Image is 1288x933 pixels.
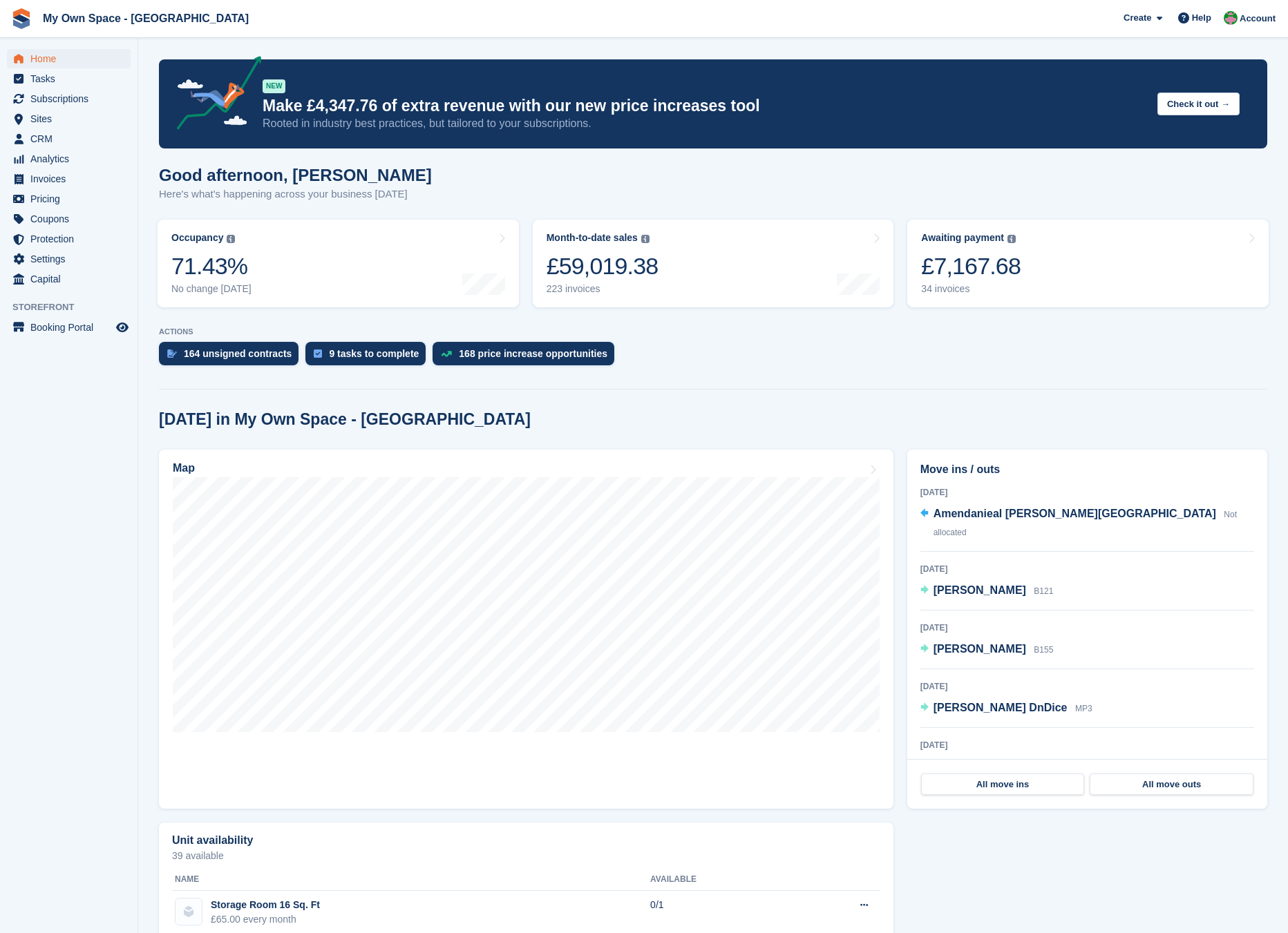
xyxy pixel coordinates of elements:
span: Analytics [30,149,113,169]
span: Invoices [30,169,113,189]
span: Create [1124,11,1151,25]
div: No change [DATE] [171,283,252,295]
span: Settings [30,249,113,269]
p: ACTIONS [159,327,1267,336]
img: icon-info-grey-7440780725fd019a000dd9b08b2336e03edf1995a4989e88bcd33f0948082b44.svg [641,235,650,243]
a: menu [7,209,131,229]
span: MP3 [1075,704,1092,713]
a: Preview store [114,319,131,336]
button: Check it out → [1157,93,1240,115]
a: Month-to-date sales £59,019.38 223 invoices [533,220,894,307]
a: Awaiting payment £7,167.68 34 invoices [907,220,1269,307]
h2: Map [173,462,195,474]
img: blank-unit-type-icon-ffbac7b88ba66c5e286b0e438baccc4b9c83835d4c34f86887a83fc20ec27e7b.svg [176,898,202,925]
h2: Unit availability [172,834,253,847]
div: 34 invoices [921,283,1021,295]
a: menu [7,229,131,249]
div: 168 price increase opportunities [459,348,607,359]
a: menu [7,149,131,169]
div: Storage Room 16 Sq. Ft [211,898,320,912]
p: Here's what's happening across your business [DATE] [159,186,432,202]
div: 71.43% [171,252,252,280]
a: Occupancy 71.43% No change [DATE] [158,220,519,307]
th: Available [650,869,791,891]
img: icon-info-grey-7440780725fd019a000dd9b08b2336e03edf1995a4989e88bcd33f0948082b44.svg [227,235,235,243]
span: Home [30,49,113,68]
a: menu [7,69,131,88]
a: [PERSON_NAME] DnDice MP3 [920,700,1092,718]
div: Month-to-date sales [547,232,638,244]
a: menu [7,189,131,209]
img: contract_signature_icon-13c848040528278c33f63329250d36e43548de30e8caae1d1a13099fd9432cc5.svg [167,349,177,358]
span: [PERSON_NAME] [934,643,1026,655]
span: Capital [30,269,113,289]
a: menu [7,249,131,269]
span: Storefront [12,300,138,314]
div: Awaiting payment [921,232,1004,244]
h1: Good afternoon, [PERSON_NAME] [159,166,432,184]
a: [PERSON_NAME] B155 [920,641,1054,659]
a: menu [7,89,131,108]
a: menu [7,169,131,189]
a: 164 unsigned contracts [159,342,305,372]
div: [DATE] [920,622,1254,634]
span: CRM [30,129,113,148]
span: [PERSON_NAME] DnDice [934,702,1068,713]
div: [DATE] [920,563,1254,575]
h2: [DATE] in My Own Space - [GEOGRAPHIC_DATA] [159,410,531,429]
a: All move outs [1090,773,1253,796]
span: [PERSON_NAME] [934,584,1026,596]
a: All move ins [921,773,1085,796]
a: Map [159,450,893,809]
span: Sites [30,109,113,128]
div: [DATE] [920,739,1254,751]
div: [DATE] [920,680,1254,693]
img: task-75834270c22a3079a89374b754ae025e5fb1db73e45f91037f5363f120a921f8.svg [314,349,322,358]
img: icon-info-grey-7440780725fd019a000dd9b08b2336e03edf1995a4989e88bcd33f0948082b44.svg [1007,235,1016,243]
div: 164 unsigned contracts [184,348,292,359]
div: 9 tasks to complete [329,348,419,359]
span: Pricing [30,189,113,209]
a: menu [7,109,131,128]
img: stora-icon-8386f47178a22dfd0bd8f6a31ec36ba5ce8667c1dd55bd0f319d3a0aa187defe.svg [11,8,32,29]
a: menu [7,318,131,337]
a: [PERSON_NAME] B121 [920,582,1054,600]
p: Rooted in industry best practices, but tailored to your subscriptions. [263,116,1146,131]
span: Account [1240,12,1276,26]
div: £7,167.68 [921,252,1021,280]
a: menu [7,49,131,68]
div: Occupancy [171,232,223,244]
a: 168 price increase opportunities [433,342,621,372]
span: Tasks [30,69,113,88]
span: B155 [1034,645,1053,655]
span: B121 [1034,586,1053,596]
span: Coupons [30,209,113,229]
h2: Move ins / outs [920,461,1254,478]
th: Name [172,869,650,891]
p: Make £4,347.76 of extra revenue with our new price increases tool [263,96,1146,116]
div: £65.00 every month [211,912,320,927]
img: price-adjustments-announcement-icon-8257ccfd72463d97f412b2fc003d46551f7dbcb40ab6d574587a9cd5c0d94... [165,56,262,135]
div: [DATE] [920,486,1254,499]
span: Booking Portal [30,318,113,337]
div: £59,019.38 [547,252,659,280]
a: menu [7,269,131,289]
span: Amendanieal [PERSON_NAME][GEOGRAPHIC_DATA] [934,508,1216,519]
a: Amendanieal [PERSON_NAME][GEOGRAPHIC_DATA] Not allocated [920,506,1254,541]
span: Protection [30,229,113,249]
img: price_increase_opportunities-93ffe204e8149a01c8c9dc8f82e8f89637d9d84a8eef4429ea346261dce0b2c0.svg [441,351,452,357]
a: menu [7,129,131,148]
div: NEW [263,79,285,93]
span: Help [1192,11,1211,25]
a: 9 tasks to complete [305,342,433,372]
img: Millie Webb [1224,11,1238,25]
a: My Own Space - [GEOGRAPHIC_DATA] [37,7,254,30]
span: Subscriptions [30,89,113,108]
p: 39 available [172,851,880,860]
div: 223 invoices [547,283,659,295]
